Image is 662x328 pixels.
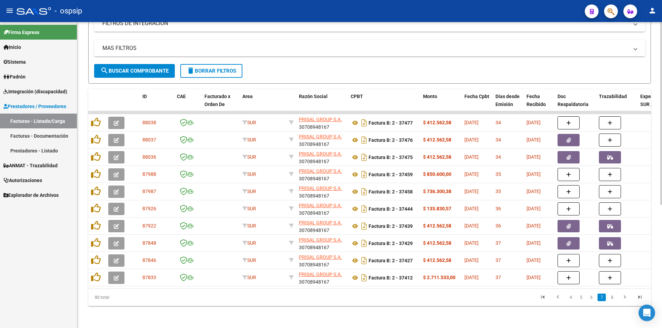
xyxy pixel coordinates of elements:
[586,292,596,303] li: page 6
[464,206,479,211] span: [DATE]
[369,223,413,229] strong: Factura B: 2 - 37439
[423,120,451,125] strong: $ 412.562,58
[565,292,576,303] li: page 4
[360,272,369,283] i: Descargar documento
[94,40,645,56] mat-expansion-panel-header: MAS FILTROS
[495,275,501,280] span: 37
[3,43,21,51] span: Inicio
[526,154,541,160] span: [DATE]
[558,94,589,107] span: Doc Respaldatoria
[608,294,616,301] a: 8
[3,103,66,110] span: Prestadores / Proveedores
[299,151,342,157] span: PRISAL GROUP S.A.
[299,94,328,99] span: Razón Social
[423,137,451,142] strong: $ 412.562,58
[526,120,541,125] span: [DATE]
[576,292,586,303] li: page 5
[360,203,369,214] i: Descargar documento
[3,191,59,199] span: Explorador de Archivos
[596,89,638,119] datatable-header-cell: Trazabilidad
[462,89,493,119] datatable-header-cell: Fecha Cpbt
[587,294,595,301] a: 6
[299,116,345,130] div: 30708948167
[618,294,631,301] a: go to next page
[369,189,413,194] strong: Factura B: 2 - 37458
[633,294,646,301] a: go to last page
[526,189,541,194] span: [DATE]
[495,189,501,194] span: 35
[420,89,462,119] datatable-header-cell: Monto
[495,240,501,246] span: 37
[495,257,501,263] span: 37
[464,120,479,125] span: [DATE]
[142,223,156,229] span: 87922
[423,223,451,229] strong: $ 412.562,58
[3,162,58,169] span: ANMAT - Trazabilidad
[369,258,413,263] strong: Factura B: 2 - 37427
[551,294,564,301] a: go to previous page
[142,257,156,263] span: 87846
[464,137,479,142] span: [DATE]
[6,7,14,15] mat-icon: menu
[140,89,174,119] datatable-header-cell: ID
[100,68,169,74] span: Buscar Comprobante
[526,137,541,142] span: [DATE]
[299,254,342,260] span: PRISAL GROUP S.A.
[242,94,253,99] span: Area
[495,94,520,107] span: Días desde Emisión
[495,120,501,125] span: 34
[464,154,479,160] span: [DATE]
[360,238,369,249] i: Descargar documento
[187,68,236,74] span: Borrar Filtros
[495,206,501,211] span: 36
[596,292,607,303] li: page 7
[299,220,342,225] span: PRISAL GROUP S.A.
[360,221,369,232] i: Descargar documento
[242,189,256,194] span: SUR
[536,294,549,301] a: go to first page
[299,133,345,147] div: 30708948167
[423,275,455,280] strong: $ 2.711.533,00
[3,58,26,66] span: Sistema
[348,89,420,119] datatable-header-cell: CPBT
[299,168,342,174] span: PRISAL GROUP S.A.
[242,240,256,246] span: SUR
[464,240,479,246] span: [DATE]
[142,240,156,246] span: 87848
[360,186,369,197] i: Descargar documento
[369,155,413,160] strong: Factura B: 2 - 37475
[3,29,39,36] span: Firma Express
[3,88,67,95] span: Integración (discapacidad)
[423,94,437,99] span: Monto
[242,137,256,142] span: SUR
[242,120,256,125] span: SUR
[526,171,541,177] span: [DATE]
[360,135,369,146] i: Descargar documento
[599,94,627,99] span: Trazabilidad
[299,272,342,277] span: PRISAL GROUP S.A.
[242,171,256,177] span: SUR
[423,257,451,263] strong: $ 412.562,58
[369,137,413,143] strong: Factura B: 2 - 37476
[299,150,345,165] div: 30708948167
[102,44,629,52] mat-panel-title: MAS FILTROS
[526,223,541,229] span: [DATE]
[464,275,479,280] span: [DATE]
[495,154,501,160] span: 34
[360,117,369,128] i: Descargar documento
[526,257,541,263] span: [DATE]
[299,203,342,208] span: PRISAL GROUP S.A.
[180,64,242,78] button: Borrar Filtros
[142,171,156,177] span: 87988
[202,89,240,119] datatable-header-cell: Facturado x Orden De
[142,94,147,99] span: ID
[648,7,656,15] mat-icon: person
[88,289,200,306] div: 80 total
[142,275,156,280] span: 87833
[299,186,342,191] span: PRISAL GROUP S.A.
[142,137,156,142] span: 88037
[299,271,345,285] div: 30708948167
[174,89,202,119] datatable-header-cell: CAE
[54,3,82,19] span: - ospsip
[526,206,541,211] span: [DATE]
